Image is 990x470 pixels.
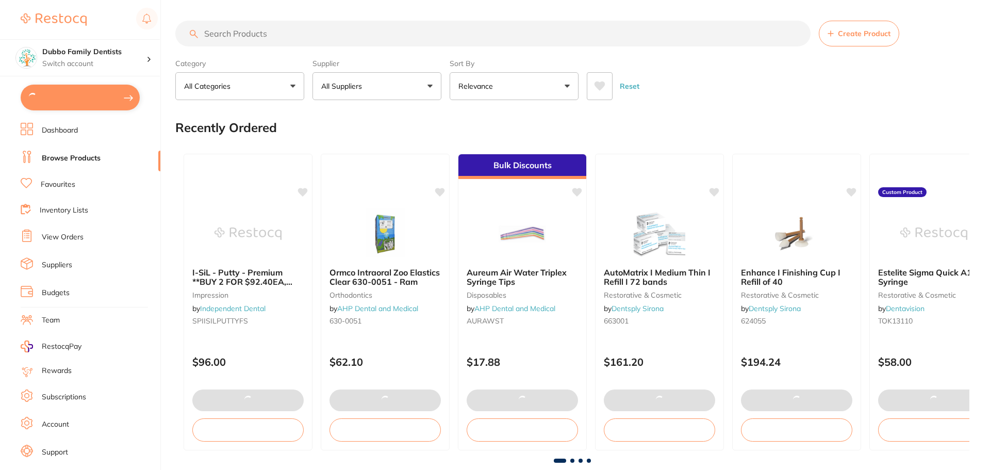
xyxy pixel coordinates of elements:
[626,208,693,260] img: AutoMatrix I Medium Thin I Refill I 72 bands
[604,356,715,368] p: $161.20
[42,392,86,402] a: Subscriptions
[450,72,579,100] button: Relevance
[604,291,715,299] small: restorative & cosmetic
[42,315,60,326] a: Team
[42,419,69,430] a: Account
[329,268,441,287] b: Ormco Intraoral Zoo Elastics Clear 630-0051 - Ram
[467,268,578,287] b: Aureum Air Water Triplex Syringe Tips
[42,59,146,69] p: Switch account
[819,21,899,46] button: Create Product
[42,153,101,164] a: Browse Products
[42,47,146,57] h4: Dubbo Family Dentists
[838,29,890,38] span: Create Product
[352,208,419,260] img: Ormco Intraoral Zoo Elastics Clear 630-0051 - Ram
[329,304,418,313] span: by
[192,304,266,313] span: by
[42,366,72,376] a: Rewards
[175,59,304,68] label: Category
[878,317,989,325] small: TOK13110
[878,304,925,313] span: by
[749,304,801,313] a: Dentsply Sirona
[878,268,989,287] b: Estelite Sigma Quick A1 Syringe
[741,291,852,299] small: restorative & cosmetic
[467,317,578,325] small: AURAWST
[200,304,266,313] a: Independent Dental
[467,356,578,368] p: $17.88
[604,268,715,287] b: AutoMatrix I Medium Thin I Refill I 72 bands
[604,317,715,325] small: 663001
[337,304,418,313] a: AHP Dental and Medical
[741,356,852,368] p: $194.24
[458,81,497,91] p: Relevance
[741,268,852,287] b: Enhance I Finishing Cup I Refill of 40
[16,47,37,68] img: Dubbo Family Dentists
[184,81,235,91] p: All Categories
[878,187,927,198] label: Custom Product
[42,125,78,136] a: Dashboard
[42,260,72,270] a: Suppliers
[192,356,304,368] p: $96.00
[604,304,664,313] span: by
[21,13,87,26] img: Restocq Logo
[42,447,68,458] a: Support
[467,291,578,299] small: disposables
[329,356,441,368] p: $62.10
[878,291,989,299] small: restorative & cosmetic
[175,72,304,100] button: All Categories
[312,59,441,68] label: Supplier
[617,72,642,100] button: Reset
[878,356,989,368] p: $58.00
[467,304,555,313] span: by
[214,208,282,260] img: I-SiL - Putty - Premium **BUY 2 FOR $92.40EA, BUY 4 FOR $86.65ea, OR BUY 6 FOR $79.10EA - Fast Set
[321,81,366,91] p: All Suppliers
[741,304,801,313] span: by
[40,205,88,216] a: Inventory Lists
[41,180,75,190] a: Favourites
[763,208,830,260] img: Enhance I Finishing Cup I Refill of 40
[741,317,852,325] small: 624055
[21,8,87,31] a: Restocq Logo
[21,341,33,352] img: RestocqPay
[312,72,441,100] button: All Suppliers
[886,304,925,313] a: Dentavision
[450,59,579,68] label: Sort By
[21,341,81,352] a: RestocqPay
[329,291,441,299] small: orthodontics
[175,121,277,135] h2: Recently Ordered
[175,21,811,46] input: Search Products
[900,208,967,260] img: Estelite Sigma Quick A1 Syringe
[192,291,304,299] small: impression
[474,304,555,313] a: AHP Dental and Medical
[42,288,70,298] a: Budgets
[42,342,81,352] span: RestocqPay
[192,317,304,325] small: SPIISILPUTTYFS
[42,232,84,242] a: View Orders
[489,208,556,260] img: Aureum Air Water Triplex Syringe Tips
[458,154,586,179] div: Bulk Discounts
[612,304,664,313] a: Dentsply Sirona
[192,268,304,287] b: I-SiL - Putty - Premium **BUY 2 FOR $92.40EA, BUY 4 FOR $86.65ea, OR BUY 6 FOR $79.10EA - Fast Set
[329,317,441,325] small: 630-0051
